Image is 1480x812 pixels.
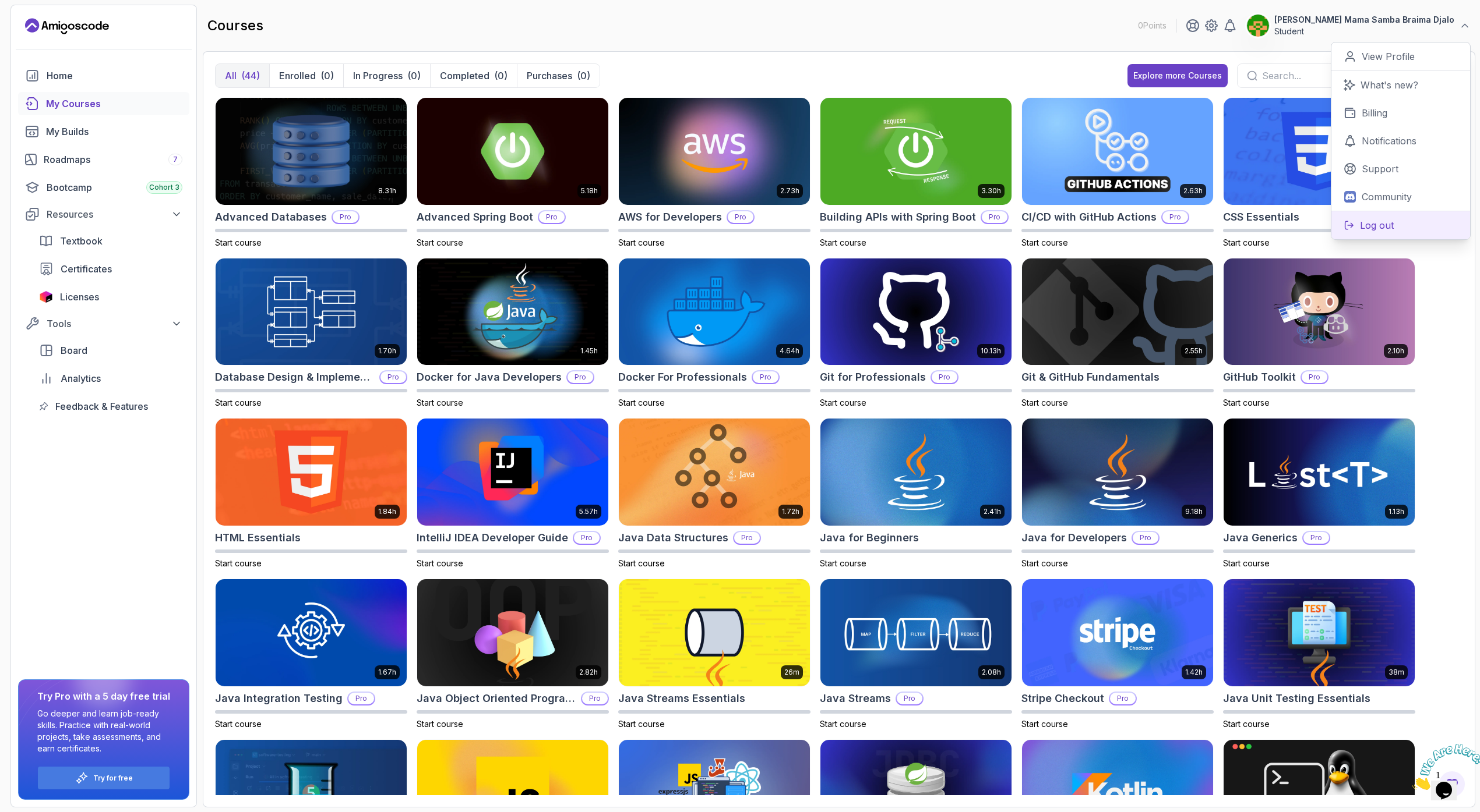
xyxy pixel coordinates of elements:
span: Start course [820,719,866,729]
p: Notifications [1362,134,1416,148]
a: builds [18,120,189,143]
span: Start course [1021,558,1068,568]
button: Tools [18,313,189,334]
span: Board [61,343,87,357]
img: Java for Beginners card [820,419,1012,526]
span: Start course [1021,237,1068,247]
a: certificates [32,257,189,281]
p: 1.84h [378,507,396,516]
p: Billing [1362,106,1387,120]
a: View Profile [1331,42,1470,71]
span: Start course [215,719,262,729]
p: 2.08h [982,668,1001,677]
img: user profile image [1247,15,1269,37]
p: Pro [728,211,753,223]
p: Purchases [527,69,572,83]
span: Start course [417,558,463,568]
div: (0) [407,69,421,83]
p: Completed [440,69,489,83]
a: home [18,64,189,87]
h2: HTML Essentials [215,530,301,546]
h2: Advanced Spring Boot [417,209,533,225]
p: Pro [1110,693,1136,704]
p: 2.63h [1183,186,1203,196]
span: Analytics [61,371,101,385]
img: Git for Professionals card [820,258,1012,366]
a: board [32,339,189,362]
p: Pro [539,211,565,223]
div: My Courses [46,97,182,111]
p: Go deeper and learn job-ready skills. Practice with real-world projects, take assessments, and ea... [37,708,170,754]
span: Start course [820,558,866,568]
span: Start course [618,558,665,568]
a: What's new? [1331,71,1470,99]
a: courses [18,92,189,115]
img: GitHub Toolkit card [1224,258,1415,366]
span: Start course [215,558,262,568]
p: Pro [348,693,374,704]
span: Start course [215,237,262,247]
p: 3.30h [981,186,1001,196]
img: Java Data Structures card [619,419,810,526]
button: Purchases(0) [517,64,600,87]
h2: Java Streams Essentials [618,690,745,707]
h2: Java Object Oriented Programming [417,690,576,707]
p: 2.55h [1185,346,1203,356]
div: Roadmaps [44,153,182,166]
span: Start course [1021,398,1068,407]
h2: Git & GitHub Fundamentals [1021,369,1160,385]
p: Community [1362,190,1412,204]
a: Community [1331,183,1470,211]
p: Pro [333,211,358,223]
button: Log out [1331,211,1470,239]
span: 1 [5,5,9,15]
h2: Database Design & Implementation [215,369,375,385]
h2: GitHub Toolkit [1223,369,1296,385]
p: View Profile [1362,49,1415,63]
span: Start course [1223,237,1270,247]
h2: Java for Developers [1021,530,1127,546]
h2: Git for Professionals [820,369,926,385]
div: Bootcamp [47,180,182,194]
div: (0) [320,69,334,83]
span: Start course [1223,398,1270,407]
img: Database Design & Implementation card [216,258,407,366]
img: Java for Developers card [1022,419,1213,526]
img: jetbrains icon [39,291,53,303]
p: Pro [932,371,957,383]
span: Licenses [60,290,99,304]
p: 8.31h [378,186,396,196]
h2: CI/CD with GitHub Actions [1021,209,1157,225]
a: Landing page [25,17,109,36]
h2: AWS for Developers [618,209,722,225]
div: (44) [241,69,260,83]
button: Enrolled(0) [269,64,343,87]
p: Pro [1162,211,1188,223]
p: 2.82h [579,668,598,677]
span: Start course [417,237,463,247]
img: Java Streams card [820,579,1012,686]
h2: CSS Essentials [1223,209,1299,225]
p: 5.18h [581,186,598,196]
p: Pro [380,371,406,383]
p: 2.73h [780,186,799,196]
span: Textbook [60,234,103,248]
h2: Java Unit Testing Essentials [1223,690,1370,707]
div: Tools [47,317,182,331]
button: In Progress(0) [343,64,430,87]
h2: Java Data Structures [618,530,728,546]
p: 10.13h [981,346,1001,356]
p: 5.57h [579,507,598,516]
span: Certificates [61,262,112,276]
p: 1.13h [1389,507,1404,516]
span: Start course [618,719,665,729]
img: Java Unit Testing Essentials card [1224,579,1415,686]
p: 1.42h [1185,668,1203,677]
button: All(44) [216,64,269,87]
p: Try for free [93,774,133,783]
span: Start course [215,398,262,407]
span: Start course [820,237,866,247]
p: 26m [784,668,799,677]
button: Resources [18,204,189,225]
span: Start course [1223,719,1270,729]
